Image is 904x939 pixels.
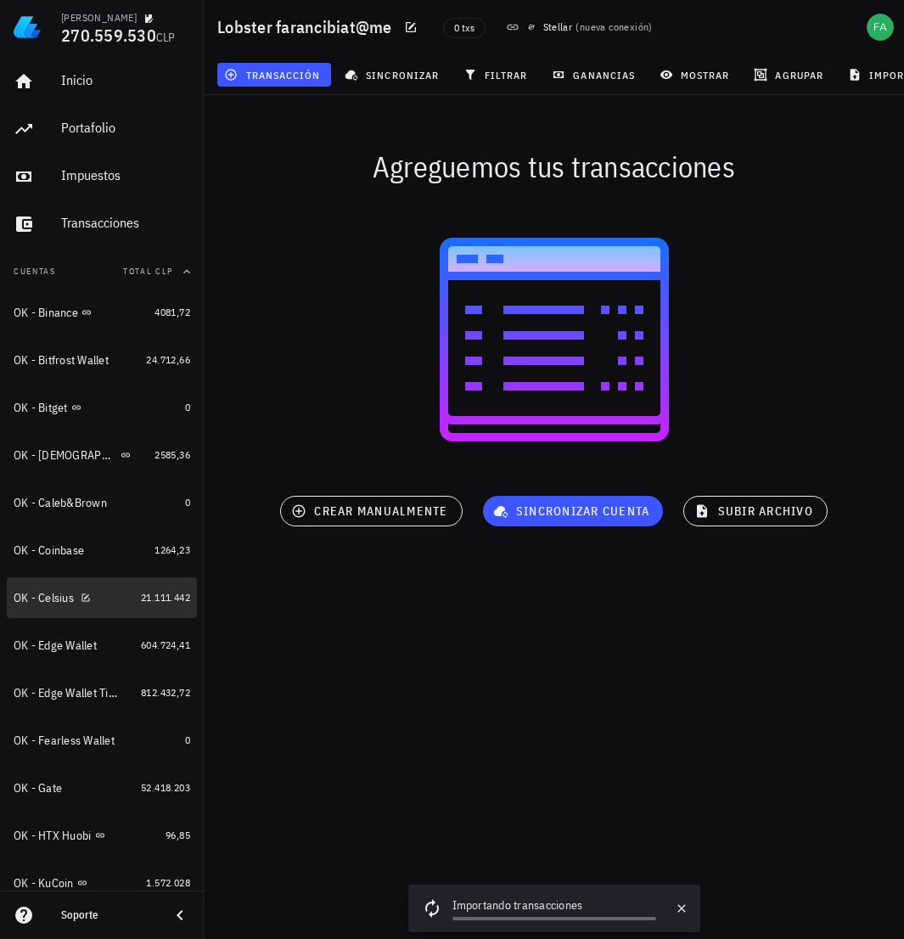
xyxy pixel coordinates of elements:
[156,30,176,45] span: CLP
[61,11,137,25] div: [PERSON_NAME]
[7,387,197,428] a: OK - Bitget 0
[61,24,156,47] span: 270.559.530
[698,503,812,519] span: subir archivo
[867,14,894,41] div: avatar
[7,156,197,197] a: Impuestos
[543,19,573,36] div: Stellar
[526,22,536,32] img: xlm.svg
[483,496,664,526] button: sincronizar cuenta
[146,876,190,889] span: 1.572.028
[14,353,109,368] div: OK - Bitfrost Wallet
[747,63,834,87] button: agrupar
[141,638,190,651] span: 604.724,41
[7,625,197,666] a: OK - Edge Wallet 604.724,41
[7,530,197,571] a: OK - Coinbase 1264,23
[348,68,439,82] span: sincronizar
[185,401,190,413] span: 0
[141,591,190,604] span: 21.111.442
[154,543,190,556] span: 1264,23
[7,340,197,380] a: OK - Bitfrost Wallet 24.712,66
[61,72,190,88] div: Inicio
[14,306,78,320] div: OK - Binance
[7,577,197,618] a: OK - Celsius 21.111.442
[14,686,117,700] div: OK - Edge Wallet Tia Gloria
[663,68,730,82] span: mostrar
[154,448,190,461] span: 2585,36
[61,215,190,231] div: Transacciones
[7,815,197,856] a: OK - HTX Huobi 96,85
[154,306,190,318] span: 4081,72
[280,496,462,526] button: crear manualmente
[338,63,450,87] button: sincronizar
[14,591,74,605] div: OK - Celsius
[14,734,115,748] div: OK - Fearless Wallet
[580,20,649,33] span: nueva conexión
[545,63,646,87] button: ganancias
[7,768,197,808] a: OK - Gate 52.418.203
[576,19,652,36] span: ( )
[185,496,190,509] span: 0
[61,908,156,922] div: Soporte
[295,503,447,519] span: crear manualmente
[185,734,190,746] span: 0
[7,720,197,761] a: OK - Fearless Wallet 0
[217,14,399,41] h1: Lobster farancibiat@me
[166,829,190,841] span: 96,85
[14,638,97,653] div: OK - Edge Wallet
[14,829,92,843] div: OK - HTX Huobi
[683,496,827,526] button: subir archivo
[7,863,197,903] a: OK - KuCoin 1.572.028
[141,781,190,794] span: 52.418.203
[61,167,190,183] div: Impuestos
[7,435,197,475] a: OK - [DEMOGRAPHIC_DATA] 2585,36
[141,686,190,699] span: 812.432,72
[146,353,190,366] span: 24.712,66
[452,897,656,917] div: Importando transacciones
[227,68,320,82] span: transacción
[14,448,117,463] div: OK - [DEMOGRAPHIC_DATA]
[14,781,62,796] div: OK - Gate
[7,292,197,333] a: OK - Binance 4081,72
[14,496,107,510] div: OK - Caleb&Brown
[14,543,84,558] div: OK - Coinbase
[653,63,740,87] button: mostrar
[7,251,197,292] button: CuentasTotal CLP
[14,876,74,891] div: OK - KuCoin
[123,266,173,277] span: Total CLP
[454,19,474,37] span: 0 txs
[7,482,197,523] a: OK - Caleb&Brown 0
[757,68,823,82] span: agrupar
[497,503,650,519] span: sincronizar cuenta
[555,68,635,82] span: ganancias
[456,63,537,87] button: filtrar
[61,120,190,136] div: Portafolio
[7,61,197,102] a: Inicio
[7,672,197,713] a: OK - Edge Wallet Tia Gloria 812.432,72
[217,63,331,87] button: transacción
[7,204,197,245] a: Transacciones
[467,68,528,82] span: filtrar
[7,109,197,149] a: Portafolio
[14,401,68,415] div: OK - Bitget
[14,14,41,41] img: LedgiFi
